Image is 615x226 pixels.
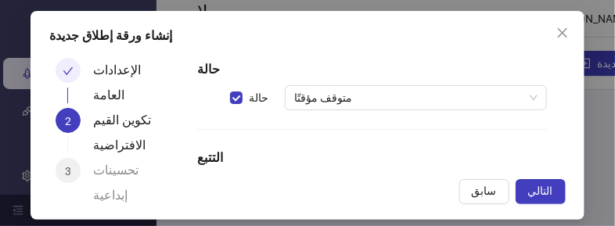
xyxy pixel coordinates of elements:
font: سابق [472,185,497,197]
font: التتبع [197,150,223,165]
span: يغلق [556,27,569,39]
font: الإعدادات العامة [93,63,141,102]
font: تحسينات إبداعية [93,163,138,203]
span: متوقف مؤقتًا [294,86,538,109]
font: تكوين القيم الافتراضية [93,113,151,152]
font: التالي [528,185,553,197]
font: متوقف مؤقتًا [294,91,352,104]
font: حالة [249,91,268,104]
button: يغلق [550,20,575,45]
font: حالة [197,62,220,77]
font: 2 [65,115,71,127]
button: التالي [516,179,566,204]
font: إنشاء ورقة إطلاق جديدة [49,28,172,43]
font: 3 [65,165,71,178]
button: سابق [459,179,509,204]
span: يفحص [63,66,74,77]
